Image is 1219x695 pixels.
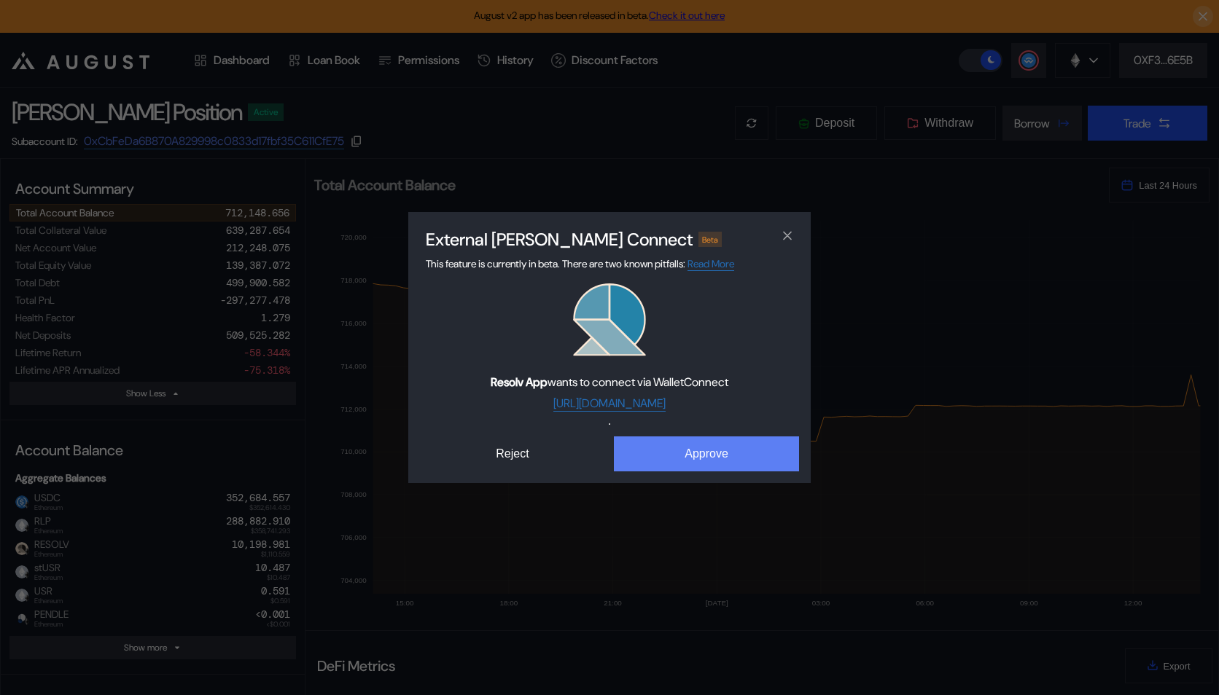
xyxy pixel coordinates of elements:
[553,396,666,412] a: [URL][DOMAIN_NAME]
[776,224,799,247] button: close modal
[688,257,734,271] a: Read More
[614,436,799,471] button: Approve
[426,257,734,271] span: This feature is currently in beta. There are two known pitfalls:
[698,232,722,246] div: Beta
[491,374,728,390] span: wants to connect via WalletConnect
[491,374,548,390] b: Resolv App
[573,283,646,356] img: Resolv App logo
[420,436,605,471] button: Reject
[426,228,693,251] h2: External [PERSON_NAME] Connect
